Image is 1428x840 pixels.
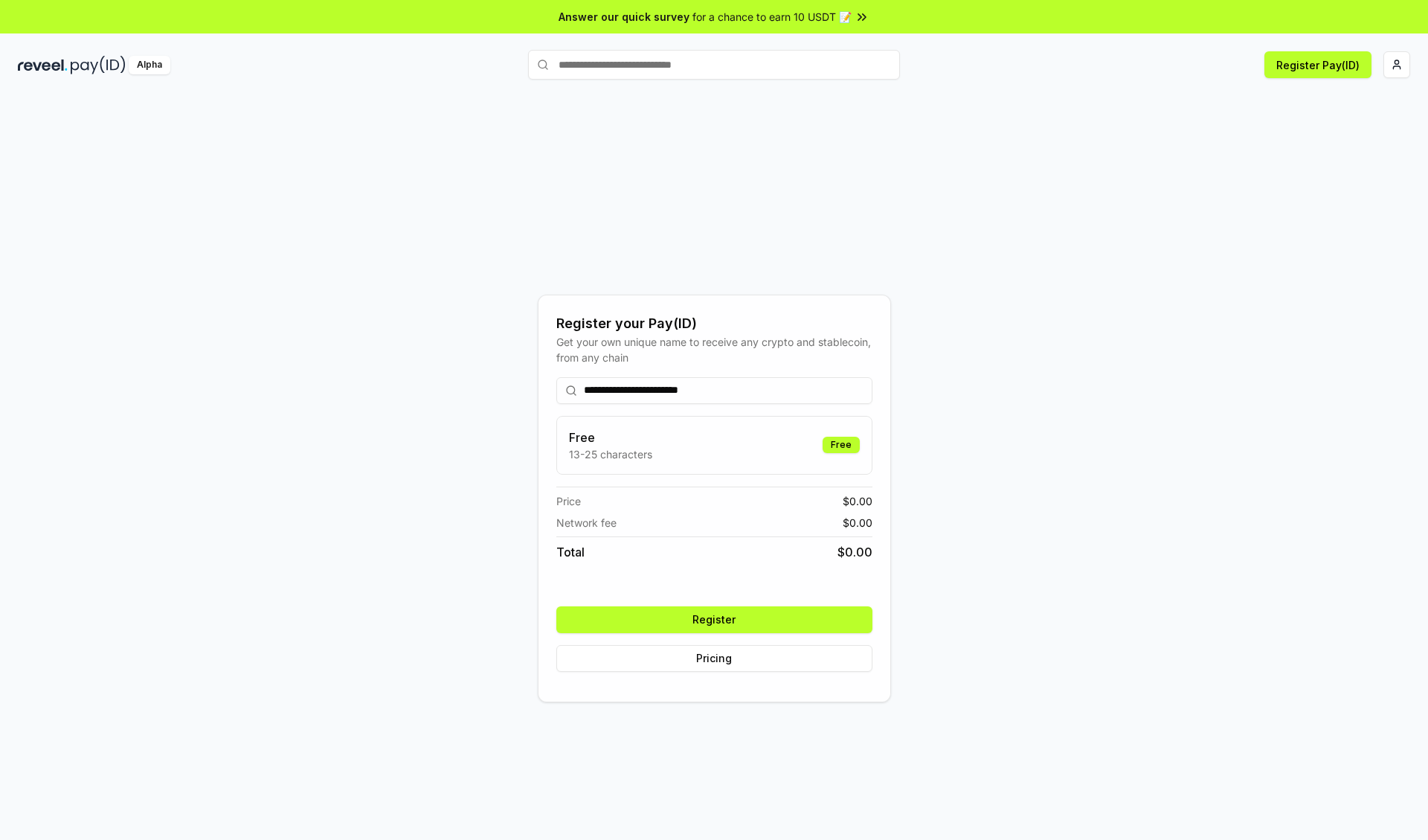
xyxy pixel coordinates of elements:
[1264,51,1371,78] button: Register Pay(ID)
[129,56,170,74] div: Alpha
[843,493,872,509] span: $ 0.00
[18,56,68,74] img: reveel_dark
[556,334,872,365] div: Get your own unique name to receive any crypto and stablecoin, from any chain
[569,429,652,446] h3: Free
[569,446,652,462] p: 13-25 characters
[823,437,860,453] div: Free
[556,493,581,509] span: Price
[71,56,126,74] img: pay_id
[837,543,872,561] span: $ 0.00
[556,606,872,633] button: Register
[843,515,872,530] span: $ 0.00
[556,313,872,334] div: Register your Pay(ID)
[556,515,617,530] span: Network fee
[556,645,872,672] button: Pricing
[559,9,689,25] span: Answer our quick survey
[692,9,852,25] span: for a chance to earn 10 USDT 📝
[556,543,585,561] span: Total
